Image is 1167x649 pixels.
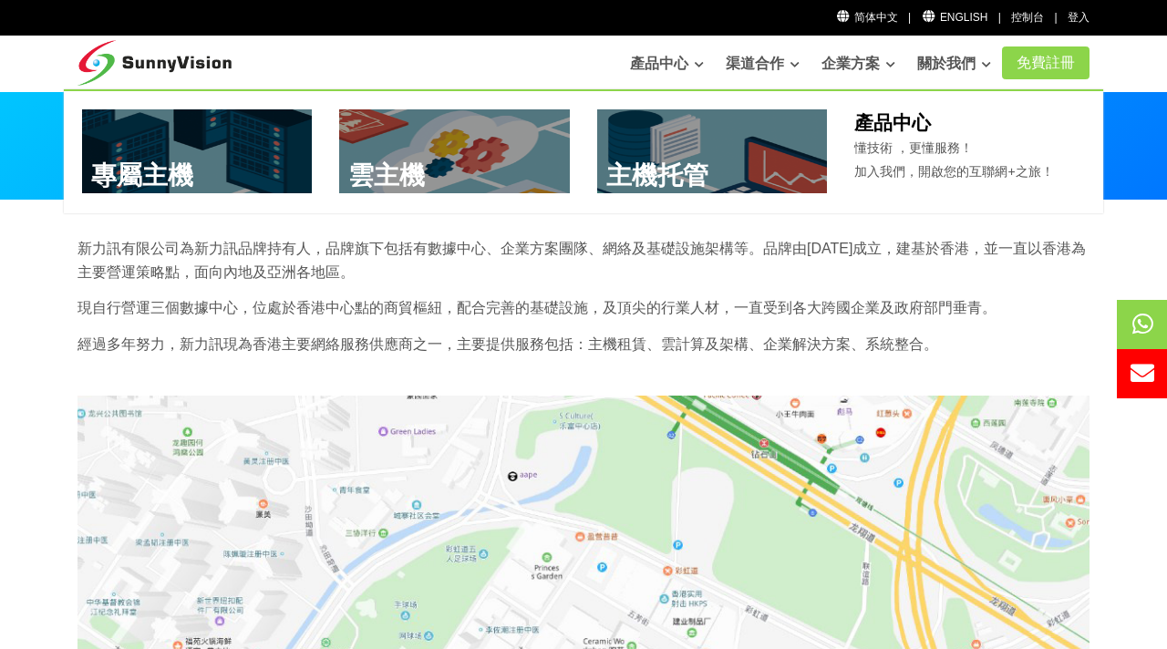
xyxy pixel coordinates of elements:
[854,112,931,133] b: 產品中心
[908,9,911,26] li: |
[835,11,898,24] a: 简体中文
[854,140,1053,179] span: 懂技術 ，更懂服務！ 加入我們，開啟您的互聯網+之旅！
[726,46,800,82] a: 渠道合作
[630,46,704,82] a: 產品中心
[921,11,987,24] a: English
[1002,46,1090,79] a: 免費註冊
[77,333,1090,356] p: 經過多年努力，新力訊現為香港主要網絡服務供應商之一，主要提供服務包括：主機租賃、雲計算及架構、企業解決方案、系統整合。
[77,296,1090,320] p: 現自行營運三個數據中心，位處於香港中心點的商貿樞紐，配合完善的基礎設施，及頂尖的行業人材，一直受到各大跨國企業及政府部門垂青。
[998,9,1001,26] li: |
[821,46,895,82] a: 企業方案
[1068,11,1090,24] a: 登入
[917,46,991,82] a: 關於我們
[77,237,1090,283] p: 新力訊有限公司為新力訊品牌持有人，品牌旗下包括有數據中心、企業方案團隊、網絡及基礎設施架構等。品牌由[DATE]成立，建基於香港，並一直以香港為主要營運策略點，面向內地及亞洲各地區。
[1055,9,1058,26] li: |
[64,89,1103,214] div: 產品中心
[1011,11,1044,24] a: 控制台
